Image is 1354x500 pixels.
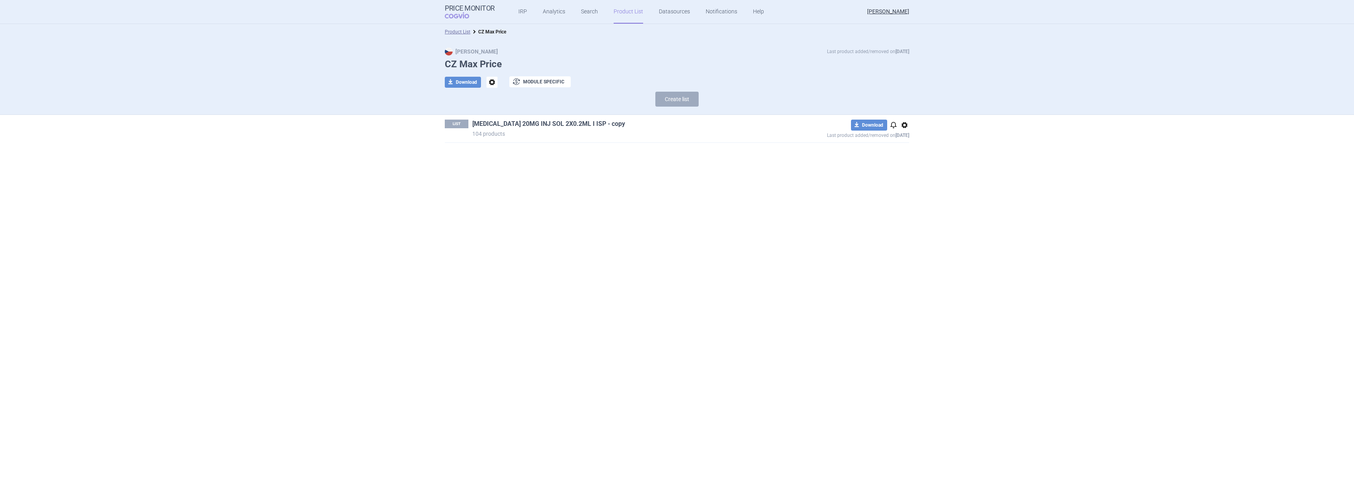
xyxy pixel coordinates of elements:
[445,48,453,55] img: CZ
[895,49,909,54] strong: [DATE]
[445,48,498,55] strong: [PERSON_NAME]
[445,28,470,36] li: Product List
[445,29,470,35] a: Product List
[445,120,468,128] p: LIST
[655,92,699,107] button: Create list
[445,12,480,18] span: COGVIO
[472,130,770,138] p: 104 products
[827,48,909,55] p: Last product added/removed on
[478,29,506,35] strong: CZ Max Price
[472,120,770,130] h1: HUMIRA 20MG INJ SOL 2X0.2ML I ISP - copy
[509,76,571,87] button: Module specific
[470,28,506,36] li: CZ Max Price
[770,131,909,138] p: Last product added/removed on
[445,77,481,88] button: Download
[445,4,495,19] a: Price MonitorCOGVIO
[472,120,625,128] a: [MEDICAL_DATA] 20MG INJ SOL 2X0.2ML I ISP - copy
[895,133,909,138] strong: [DATE]
[445,59,909,70] h1: CZ Max Price
[445,4,495,12] strong: Price Monitor
[851,120,887,131] button: Download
